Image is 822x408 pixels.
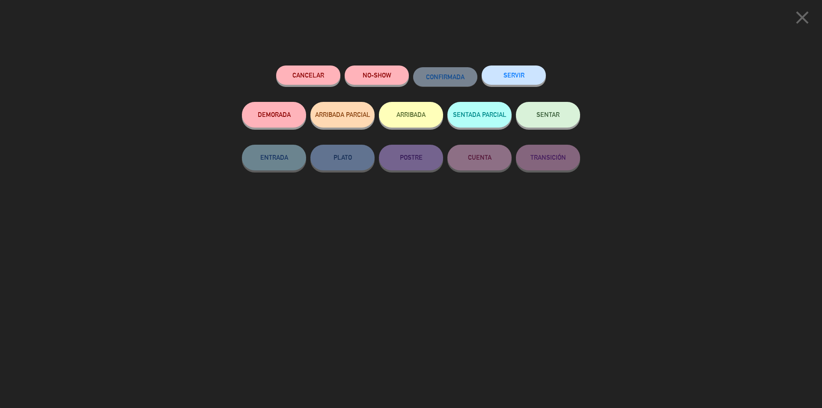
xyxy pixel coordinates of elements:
span: SENTAR [536,111,560,118]
button: CUENTA [447,145,512,170]
button: SENTAR [516,102,580,128]
button: NO-SHOW [345,66,409,85]
button: DEMORADA [242,102,306,128]
span: CONFIRMADA [426,73,465,80]
button: PLATO [310,145,375,170]
button: ARRIBADA PARCIAL [310,102,375,128]
button: Cancelar [276,66,340,85]
i: close [792,7,813,28]
button: ARRIBADA [379,102,443,128]
button: SENTADA PARCIAL [447,102,512,128]
button: TRANSICIÓN [516,145,580,170]
button: close [789,6,816,32]
button: CONFIRMADA [413,67,477,86]
span: ARRIBADA PARCIAL [315,111,370,118]
button: POSTRE [379,145,443,170]
button: ENTRADA [242,145,306,170]
button: SERVIR [482,66,546,85]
